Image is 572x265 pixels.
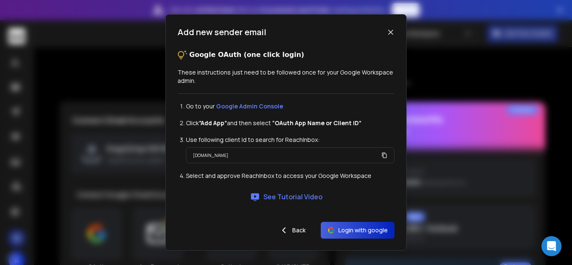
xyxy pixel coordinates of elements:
p: Google OAuth (one click login) [189,50,304,60]
strong: “OAuth App Name or Client ID” [272,119,361,127]
li: Go to your [186,102,394,111]
h1: Add new sender email [178,26,266,38]
button: Back [272,222,312,239]
a: Google Admin Console [216,102,283,110]
li: Use following client Id to search for ReachInbox: [186,136,394,144]
img: tips [178,50,188,60]
strong: ”Add App” [199,119,227,127]
p: These instructions just need to be followed once for your Google Workspace admin. [178,68,394,85]
a: See Tutorial Video [250,192,322,202]
li: Select and approve ReachInbox to access your Google Workspace [186,172,394,180]
p: [DOMAIN_NAME] [193,151,228,160]
div: Open Intercom Messenger [541,236,562,256]
li: Click and then select [186,119,394,127]
button: Login with google [321,222,394,239]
